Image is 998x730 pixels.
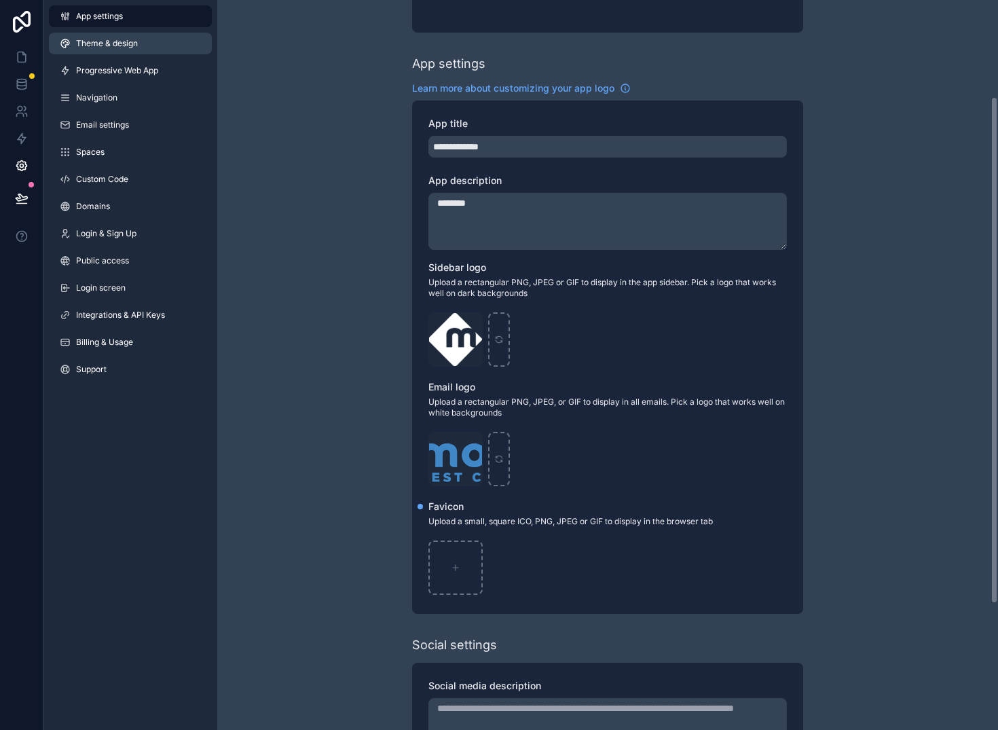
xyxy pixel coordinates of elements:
span: Public access [76,255,129,266]
span: App description [428,175,502,186]
span: Favicon [428,500,464,512]
a: Public access [49,250,212,272]
a: Spaces [49,141,212,163]
a: Custom Code [49,168,212,190]
a: Integrations & API Keys [49,304,212,326]
a: App settings [49,5,212,27]
span: Navigation [76,92,117,103]
span: Email logo [428,381,475,393]
span: Support [76,364,107,375]
span: App settings [76,11,123,22]
span: Upload a small, square ICO, PNG, JPEG or GIF to display in the browser tab [428,516,787,527]
span: Integrations & API Keys [76,310,165,321]
a: Support [49,359,212,380]
span: App title [428,117,468,129]
a: Login screen [49,277,212,299]
a: Login & Sign Up [49,223,212,244]
span: Custom Code [76,174,128,185]
span: Sidebar logo [428,261,486,273]
span: Progressive Web App [76,65,158,76]
a: Learn more about customizing your app logo [412,81,631,95]
span: Login & Sign Up [76,228,136,239]
a: Theme & design [49,33,212,54]
span: Domains [76,201,110,212]
a: Billing & Usage [49,331,212,353]
a: Email settings [49,114,212,136]
span: Upload a rectangular PNG, JPEG, or GIF to display in all emails. Pick a logo that works well on w... [428,397,787,418]
a: Navigation [49,87,212,109]
span: Learn more about customizing your app logo [412,81,614,95]
span: Billing & Usage [76,337,133,348]
span: Email settings [76,120,129,130]
span: Spaces [76,147,105,158]
span: Social media description [428,680,541,691]
a: Progressive Web App [49,60,212,81]
span: Theme & design [76,38,138,49]
span: Upload a rectangular PNG, JPEG or GIF to display in the app sidebar. Pick a logo that works well ... [428,277,787,299]
div: App settings [412,54,485,73]
a: Domains [49,196,212,217]
div: Social settings [412,636,497,655]
span: Login screen [76,282,126,293]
